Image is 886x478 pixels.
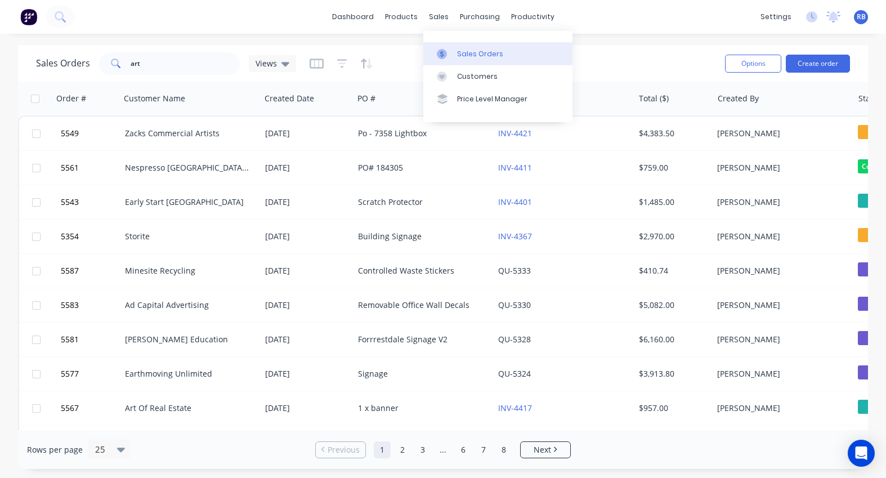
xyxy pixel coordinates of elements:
div: Storite [125,231,250,242]
div: [DATE] [265,196,349,208]
a: dashboard [326,8,379,25]
a: Page 8 [495,441,512,458]
div: $3,913.80 [639,368,705,379]
a: INV-4411 [498,162,532,173]
div: [DATE] [265,231,349,242]
div: Total ($) [639,93,669,104]
div: [PERSON_NAME] [717,300,842,311]
div: [DATE] [265,265,349,276]
div: Controlled Waste Stickers [358,265,483,276]
a: QU-5324 [498,368,531,379]
a: Page 2 [394,441,411,458]
button: Options [725,55,781,73]
div: 1 x banner [358,403,483,414]
a: Page 7 [475,441,492,458]
a: INV-4401 [498,196,532,207]
div: Scratch Protector [358,196,483,208]
div: [DATE] [265,162,349,173]
div: [PERSON_NAME] [717,265,842,276]
div: [PERSON_NAME] [717,231,842,242]
span: 5581 [61,334,79,345]
div: $759.00 [639,162,705,173]
div: $6,160.00 [639,334,705,345]
div: [PERSON_NAME] Education [125,334,250,345]
a: INV-4367 [498,231,532,242]
span: 5567 [61,403,79,414]
div: Building Signage [358,231,483,242]
div: Zacks Commercial Artists [125,128,250,139]
ul: Pagination [311,441,575,458]
span: RB [857,12,866,22]
a: Page 3 [414,441,431,458]
button: 5354 [57,220,125,253]
div: sales [423,8,454,25]
a: QU-5330 [498,300,531,310]
button: 5549 [57,117,125,150]
div: Order # [56,93,86,104]
div: Ad Capital Advertising [125,300,250,311]
span: Rows per page [27,444,83,455]
button: Create order [786,55,850,73]
div: $1,485.00 [639,196,705,208]
span: Previous [328,444,360,455]
div: [DATE] [265,368,349,379]
div: $5,082.00 [639,300,705,311]
span: 5587 [61,265,79,276]
span: 5561 [61,162,79,173]
a: Price Level Manager [423,88,572,110]
a: INV-4417 [498,403,532,413]
div: [PERSON_NAME] [717,162,842,173]
div: Sales Orders [457,49,503,59]
a: Previous page [316,444,365,455]
div: productivity [505,8,560,25]
span: 5354 [61,231,79,242]
div: products [379,8,423,25]
div: Price Level Manager [457,94,527,104]
button: 5515 [57,426,125,459]
input: Search... [131,52,240,75]
span: Next [534,444,551,455]
a: INV-4421 [498,128,532,139]
span: 5549 [61,128,79,139]
div: [DATE] [265,300,349,311]
button: 5587 [57,254,125,288]
button: 5543 [57,185,125,219]
button: 5561 [57,151,125,185]
a: Page 6 [455,441,472,458]
button: 5577 [57,357,125,391]
div: Customers [457,72,498,82]
div: Po - 7358 Lightbox [358,128,483,139]
div: PO # [357,93,375,104]
div: PO# 184305 [358,162,483,173]
div: [PERSON_NAME] [717,368,842,379]
div: Forrrestdale Signage V2 [358,334,483,345]
div: settings [755,8,797,25]
div: Art Of Real Estate [125,403,250,414]
span: 5577 [61,368,79,379]
div: Removable Office Wall Decals [358,300,483,311]
div: Created By [718,93,759,104]
span: 5583 [61,300,79,311]
a: Sales Orders [423,42,572,65]
div: Customer Name [124,93,185,104]
div: [DATE] [265,128,349,139]
div: Created Date [265,93,314,104]
a: Next page [521,444,570,455]
h1: Sales Orders [36,58,90,69]
span: Views [256,57,277,69]
div: Early Start [GEOGRAPHIC_DATA] [125,196,250,208]
div: [PERSON_NAME] [717,334,842,345]
div: [DATE] [265,403,349,414]
a: Page 1 is your current page [374,441,391,458]
div: $410.74 [639,265,705,276]
div: Minesite Recycling [125,265,250,276]
div: Earthmoving Unlimited [125,368,250,379]
div: [PERSON_NAME] [717,403,842,414]
div: [PERSON_NAME] [717,128,842,139]
div: purchasing [454,8,505,25]
div: $2,970.00 [639,231,705,242]
button: 5567 [57,391,125,425]
div: Signage [358,368,483,379]
div: [PERSON_NAME] [717,196,842,208]
div: Nespresso [GEOGRAPHIC_DATA] & [GEOGRAPHIC_DATA] [125,162,250,173]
